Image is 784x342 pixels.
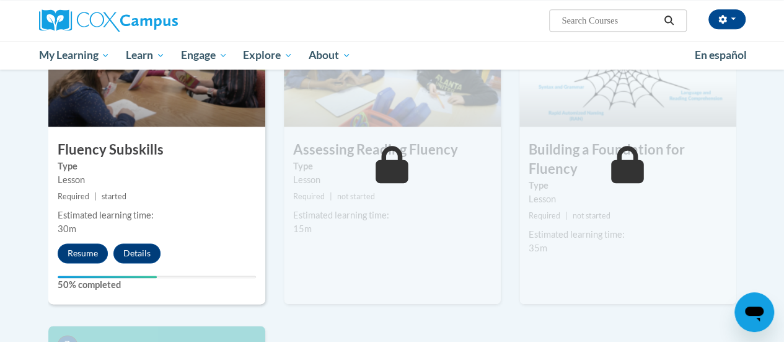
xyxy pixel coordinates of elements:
div: Estimated learning time: [529,228,727,241]
span: | [94,192,97,201]
span: | [565,211,568,220]
input: Search Courses [560,13,659,28]
img: Cox Campus [39,9,178,32]
span: Learn [126,48,165,63]
label: Type [529,179,727,192]
div: Lesson [293,173,491,187]
span: not started [337,192,375,201]
a: Explore [235,41,301,70]
label: 50% completed [58,278,256,292]
label: Type [293,160,491,173]
div: Estimated learning time: [58,209,256,222]
span: Required [529,211,560,220]
div: Lesson [58,173,256,187]
button: Resume [58,243,108,263]
div: Main menu [30,41,755,70]
a: En español [687,42,755,68]
span: Engage [181,48,227,63]
button: Search [659,13,678,28]
span: | [330,192,332,201]
span: Required [293,192,325,201]
a: Cox Campus [39,9,262,32]
div: Lesson [529,192,727,206]
h3: Building a Foundation for Fluency [519,140,736,179]
span: About [309,48,351,63]
span: Required [58,192,89,201]
span: Explore [243,48,293,63]
span: My Learning [38,48,110,63]
h3: Assessing Reading Fluency [284,140,501,160]
span: En español [695,48,747,61]
a: Learn [118,41,173,70]
span: not started [573,211,610,220]
button: Account Settings [708,9,746,29]
div: Estimated learning time: [293,209,491,222]
a: Engage [173,41,236,70]
div: Your progress [58,276,157,278]
span: 30m [58,223,76,234]
span: 35m [529,243,547,253]
button: Details [113,243,161,263]
span: 15m [293,223,312,234]
iframe: Button to launch messaging window [734,292,774,332]
span: started [102,192,126,201]
a: My Learning [31,41,118,70]
a: About [301,41,359,70]
label: Type [58,160,256,173]
h3: Fluency Subskills [48,140,265,160]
